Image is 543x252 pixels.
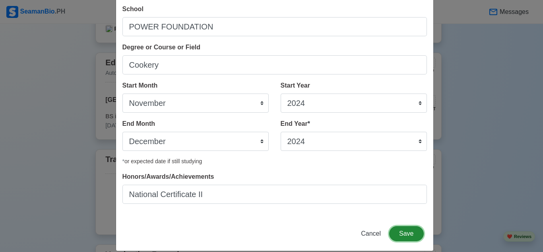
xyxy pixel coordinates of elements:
label: End Month [122,119,155,129]
div: or expected date if still studying [122,157,427,166]
span: Degree or Course or Field [122,44,201,51]
input: Ex: PMI Colleges Bohol [122,17,427,36]
button: Cancel [356,226,386,241]
span: Honors/Awards/Achievements [122,173,214,180]
label: End Year [281,119,310,129]
label: Start Month [122,81,158,90]
label: Start Year [281,81,310,90]
span: Cancel [361,230,381,237]
span: School [122,6,144,12]
button: Save [389,226,423,241]
input: Ex: BS in Marine Transportation [122,55,427,74]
